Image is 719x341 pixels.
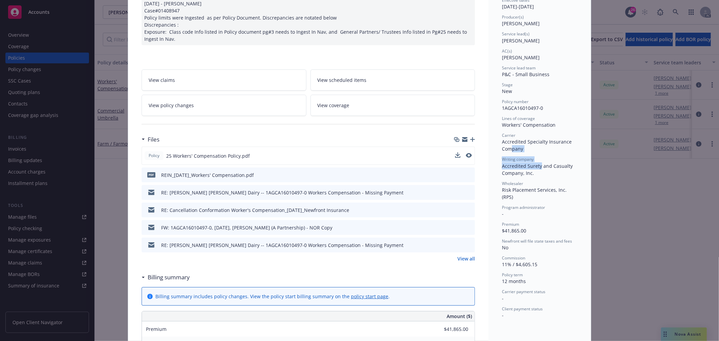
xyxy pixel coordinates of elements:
[502,48,512,54] span: AC(s)
[428,324,472,334] input: 0.00
[455,207,461,214] button: download file
[455,172,461,179] button: download file
[502,82,513,88] span: Stage
[502,138,573,152] span: Accredited Specialty Insurance Company
[466,242,472,249] button: preview file
[161,207,349,214] div: RE: Cancellation Conformation Worker's Compensation_[DATE]_Newfront Insurance
[502,312,504,318] span: -
[502,37,540,44] span: [PERSON_NAME]
[502,289,545,294] span: Carrier payment status
[502,65,536,71] span: Service lead team
[455,152,460,158] button: download file
[142,69,306,91] a: View claims
[502,295,504,302] span: -
[142,135,159,144] div: Files
[147,153,161,159] span: Policy
[502,132,515,138] span: Carrier
[502,244,508,251] span: No
[166,152,250,159] span: 25 Workers' Compensation Policy.pdf
[310,69,475,91] a: View scheduled items
[502,238,572,244] span: Newfront will file state taxes and fees
[161,189,403,196] div: RE: [PERSON_NAME] [PERSON_NAME] Dairy -- 1AGCA16010497-0 Workers Compensation - Missing Payment
[455,152,460,159] button: download file
[148,273,190,282] h3: Billing summary
[502,156,534,162] span: Writing company
[502,71,549,77] span: P&C - Small Business
[502,187,568,200] span: Risk Placement Services, Inc. (RPS)
[502,221,519,227] span: Premium
[502,88,512,94] span: New
[351,293,388,300] a: policy start page
[502,14,524,20] span: Producer(s)
[147,172,155,177] span: pdf
[502,227,526,234] span: $41,865.00
[149,102,194,109] span: View policy changes
[502,121,577,128] div: Workers' Compensation
[466,153,472,158] button: preview file
[161,224,332,231] div: FW: 1AGCA16010497-0, [DATE], [PERSON_NAME] (A Partnership) - NOR Copy
[502,278,526,284] span: 12 months
[455,189,461,196] button: download file
[318,102,350,109] span: View coverage
[466,189,472,196] button: preview file
[502,261,537,268] span: 11% / $4,605.15
[502,181,523,186] span: Wholesaler
[142,95,306,116] a: View policy changes
[466,172,472,179] button: preview file
[146,326,167,332] span: Premium
[148,135,159,144] h3: Files
[502,54,540,61] span: [PERSON_NAME]
[502,306,543,312] span: Client payment status
[149,76,175,84] span: View claims
[161,242,403,249] div: RE: [PERSON_NAME] [PERSON_NAME] Dairy -- 1AGCA16010497-0 Workers Compensation - Missing Payment
[455,224,461,231] button: download file
[502,272,523,278] span: Policy term
[502,205,545,210] span: Program administrator
[457,255,475,262] a: View all
[161,172,254,179] div: REIN_[DATE]_Workers' Compensation.pdf
[455,242,461,249] button: download file
[318,76,367,84] span: View scheduled items
[142,273,190,282] div: Billing summary
[502,211,504,217] span: -
[502,255,525,261] span: Commission
[310,95,475,116] a: View coverage
[502,99,529,104] span: Policy number
[502,20,540,27] span: [PERSON_NAME]
[466,152,472,159] button: preview file
[447,313,472,320] span: Amount ($)
[502,31,530,37] span: Service lead(s)
[502,105,543,111] span: 1AGCA16010497-0
[466,207,472,214] button: preview file
[502,163,574,176] span: Accredited Surety and Casualty Company, Inc.
[155,293,390,300] div: Billing summary includes policy changes. View the policy start billing summary on the .
[502,116,535,121] span: Lines of coverage
[466,224,472,231] button: preview file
